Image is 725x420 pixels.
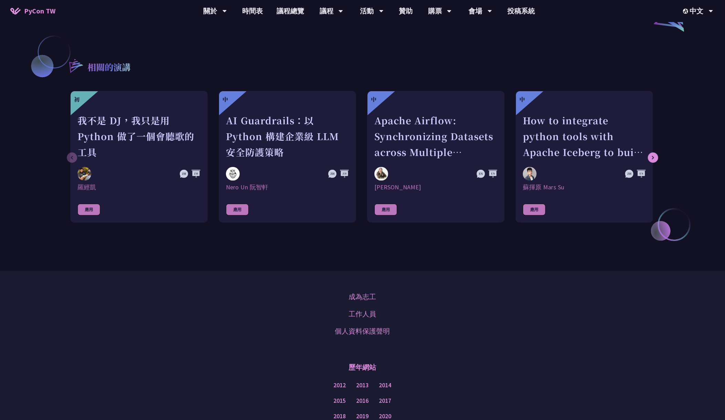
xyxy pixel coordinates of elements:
img: Locale Icon [683,9,690,14]
img: Sebastien Crocquevieille [374,167,388,181]
span: PyCon TW [24,6,55,16]
a: 2015 [334,397,346,405]
div: 我不是 DJ，我只是用 Python 做了一個會聽歌的工具 [77,113,200,160]
img: 羅經凱 [77,167,91,181]
a: PyCon TW [3,2,62,20]
p: 歷年網站 [349,357,376,378]
div: 中 [519,95,525,104]
div: 中 [371,95,376,104]
div: 初 [74,95,80,104]
div: Apache Airflow: Synchronizing Datasets across Multiple instances [374,113,497,160]
a: 成為志工 [349,292,376,302]
a: 2012 [334,381,346,390]
img: r3.8d01567.svg [59,49,92,82]
a: 2016 [356,397,369,405]
a: 2014 [379,381,392,390]
div: How to integrate python tools with Apache Iceberg to build ETLT pipeline on Shift-Left Architecture [523,113,646,160]
div: 應用 [226,204,249,216]
a: 中 How to integrate python tools with Apache Iceberg to build ETLT pipeline on Shift-Left Architec... [516,91,653,223]
div: AI Guardrails：以 Python 構建企業級 LLM 安全防護策略 [226,113,349,160]
a: 2017 [379,397,392,405]
div: Nero Un 阮智軒 [226,183,349,191]
img: Home icon of PyCon TW 2025 [10,8,21,14]
a: 個人資料保護聲明 [335,326,390,336]
div: [PERSON_NAME] [374,183,497,191]
div: 羅經凱 [77,183,200,191]
img: Nero Un 阮智軒 [226,167,240,181]
a: 2013 [356,381,369,390]
a: 工作人員 [349,309,376,319]
div: 應用 [77,204,100,216]
p: 相關的演講 [87,61,131,75]
img: 蘇揮原 Mars Su [523,167,537,181]
div: 中 [222,95,228,104]
a: 初 我不是 DJ，我只是用 Python 做了一個會聽歌的工具 羅經凱 羅經凱 應用 [70,91,208,223]
div: 應用 [374,204,397,216]
div: 應用 [523,204,546,216]
a: 中 Apache Airflow: Synchronizing Datasets across Multiple instances Sebastien Crocquevieille [PERS... [367,91,505,223]
div: 蘇揮原 Mars Su [523,183,646,191]
a: 中 AI Guardrails：以 Python 構建企業級 LLM 安全防護策略 Nero Un 阮智軒 Nero Un 阮智軒 應用 [219,91,356,223]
